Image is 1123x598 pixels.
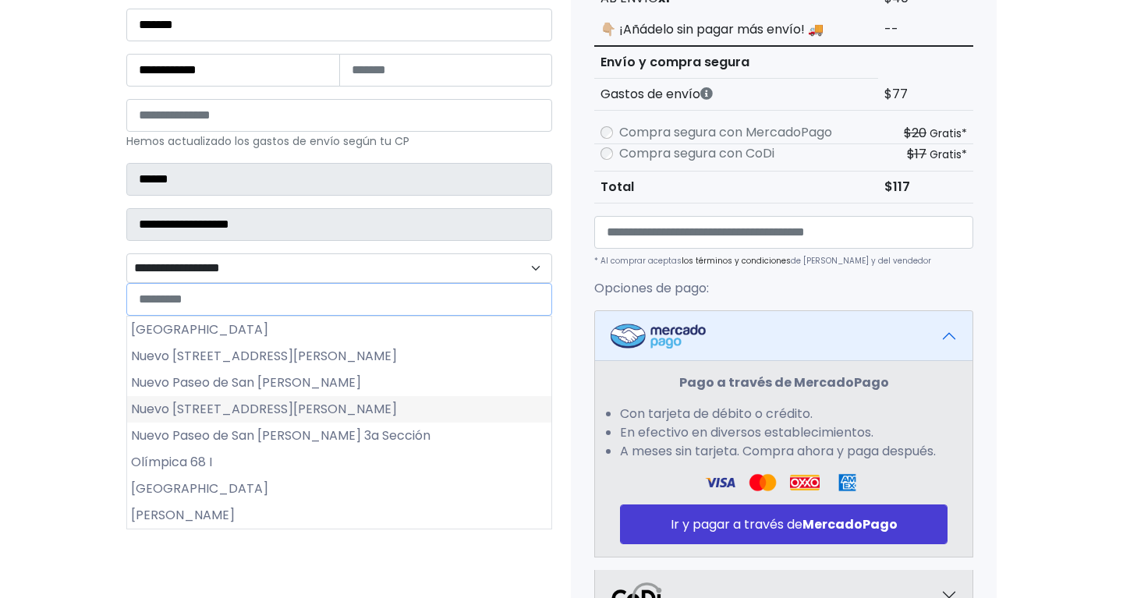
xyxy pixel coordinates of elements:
li: [PERSON_NAME] [127,502,551,529]
i: Los gastos de envío dependen de códigos postales. ¡Te puedes llevar más productos en un solo envío ! [700,87,713,100]
th: Gastos de envío [594,79,878,111]
s: $20 [904,124,926,142]
li: Nuevo [STREET_ADDRESS][PERSON_NAME] [127,396,551,423]
small: Gratis* [930,126,967,141]
small: Hemos actualizado los gastos de envío según tu CP [126,133,409,149]
td: -- [878,14,973,46]
li: Olímpica 68 I [127,449,551,476]
button: Ir y pagar a través deMercadoPago [620,504,948,544]
td: $77 [878,79,973,111]
img: Visa Logo [748,473,778,492]
td: $117 [878,172,973,203]
li: [GEOGRAPHIC_DATA] [127,317,551,343]
li: En efectivo en diversos establecimientos. [620,423,948,442]
img: Oxxo Logo [790,473,820,492]
a: los términos y condiciones [682,255,791,267]
img: Amex Logo [832,473,862,492]
th: Envío y compra segura [594,46,878,79]
li: Nuevo [STREET_ADDRESS][PERSON_NAME] [127,343,551,370]
img: Visa Logo [705,473,735,492]
td: 👇🏼 ¡Añádelo sin pagar más envío! 🚚 [594,14,878,46]
li: Nuevo Paseo de San [PERSON_NAME] 3a Sección [127,423,551,449]
p: Opciones de pago: [594,279,973,298]
strong: Pago a través de MercadoPago [679,373,889,391]
li: Nuevo Paseo de San [PERSON_NAME] [127,370,551,396]
small: Gratis* [930,147,967,162]
img: Mercadopago Logo [611,324,706,349]
th: Total [594,172,878,203]
label: Compra segura con MercadoPago [619,123,832,142]
strong: MercadoPago [802,515,898,533]
li: [GEOGRAPHIC_DATA] [127,476,551,502]
p: * Al comprar aceptas de [PERSON_NAME] y del vendedor [594,255,973,267]
s: $17 [907,145,926,163]
li: Con tarjeta de débito o crédito. [620,405,948,423]
li: A meses sin tarjeta. Compra ahora y paga después. [620,442,948,461]
label: Compra segura con CoDi [619,144,774,163]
